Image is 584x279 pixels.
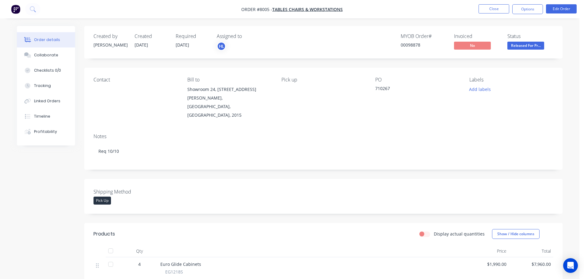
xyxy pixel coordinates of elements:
[34,83,51,89] div: Tracking
[401,33,447,39] div: MYOB Order #
[187,77,271,83] div: Bill to
[17,109,75,124] button: Timeline
[217,42,226,51] button: HL
[11,5,20,14] img: Factory
[94,142,553,160] div: Req 10/10
[469,77,553,83] div: Labels
[34,98,60,104] div: Linked Orders
[135,42,148,48] span: [DATE]
[507,42,544,49] span: Released For Pr...
[217,33,278,39] div: Assigned to
[94,230,115,238] div: Products
[466,85,494,93] button: Add labels
[17,32,75,47] button: Order details
[34,68,61,73] div: Checklists 0/0
[454,42,491,49] span: No
[375,77,459,83] div: PO
[467,261,506,267] span: $1,990.00
[17,124,75,139] button: Profitability
[94,134,553,139] div: Notes
[160,261,201,267] span: Euro Glide Cabinets
[17,93,75,109] button: Linked Orders
[94,77,177,83] div: Contact
[138,261,141,267] span: 4
[187,85,271,119] div: Showroom 24, [STREET_ADDRESS][PERSON_NAME],[GEOGRAPHIC_DATA], [GEOGRAPHIC_DATA], 2015
[281,77,365,83] div: Pick up
[176,33,209,39] div: Required
[94,197,111,205] div: Pick Up
[34,37,60,43] div: Order details
[121,245,158,257] div: Qty
[546,4,577,13] button: Edit Order
[187,102,271,119] div: [GEOGRAPHIC_DATA], [GEOGRAPHIC_DATA], 2015
[509,245,553,257] div: Total
[34,52,58,58] div: Collaborate
[507,33,553,39] div: Status
[94,188,170,195] label: Shipping Method
[512,4,543,14] button: Options
[375,85,452,94] div: 710267
[94,33,127,39] div: Created by
[17,63,75,78] button: Checklists 0/0
[94,42,127,48] div: [PERSON_NAME]
[176,42,189,48] span: [DATE]
[511,261,551,267] span: $7,960.00
[507,42,544,51] button: Released For Pr...
[272,6,343,12] a: Tables Chairs & Workstations
[241,6,272,12] span: Order #8005 -
[464,245,509,257] div: Price
[165,269,183,275] span: EG1218S
[492,229,540,239] button: Show / Hide columns
[135,33,168,39] div: Created
[17,78,75,93] button: Tracking
[434,231,485,237] label: Display actual quantities
[34,114,50,119] div: Timeline
[187,85,271,102] div: Showroom 24, [STREET_ADDRESS][PERSON_NAME],
[563,258,578,273] div: Open Intercom Messenger
[34,129,57,134] div: Profitability
[454,33,500,39] div: Invoiced
[17,47,75,63] button: Collaborate
[479,4,509,13] button: Close
[401,42,447,48] div: 00098878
